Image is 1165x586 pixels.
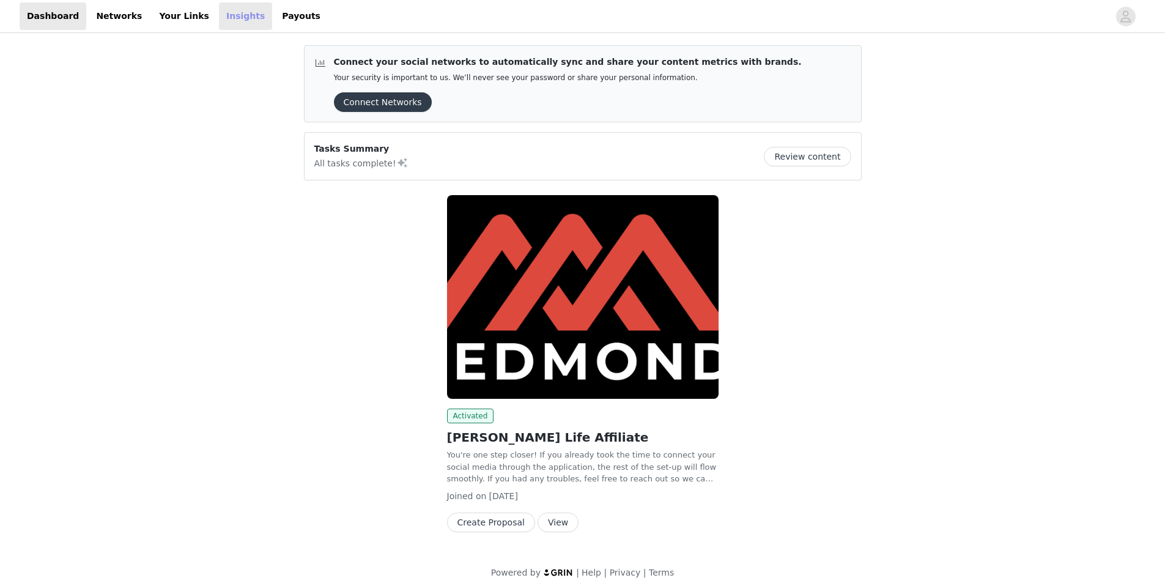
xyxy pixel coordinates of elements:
[643,568,646,577] span: |
[89,2,149,30] a: Networks
[334,92,432,112] button: Connect Networks
[543,568,574,576] img: logo
[20,2,86,30] a: Dashboard
[334,56,802,69] p: Connect your social networks to automatically sync and share your content metrics with brands.
[447,195,719,399] img: Redmond
[447,409,494,423] span: Activated
[447,428,719,447] h2: [PERSON_NAME] Life Affiliate
[649,568,674,577] a: Terms
[491,568,541,577] span: Powered by
[447,513,535,532] button: Create Proposal
[447,449,719,485] p: You're one step closer! If you already took the time to connect your social media through the app...
[314,143,409,155] p: Tasks Summary
[538,513,579,532] button: View
[314,155,409,170] p: All tasks complete!
[334,73,802,83] p: Your security is important to us. We’ll never see your password or share your personal information.
[275,2,328,30] a: Payouts
[582,568,601,577] a: Help
[447,491,487,501] span: Joined on
[1120,7,1131,26] div: avatar
[538,518,579,527] a: View
[764,147,851,166] button: Review content
[219,2,272,30] a: Insights
[604,568,607,577] span: |
[576,568,579,577] span: |
[152,2,216,30] a: Your Links
[610,568,641,577] a: Privacy
[489,491,518,501] span: [DATE]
